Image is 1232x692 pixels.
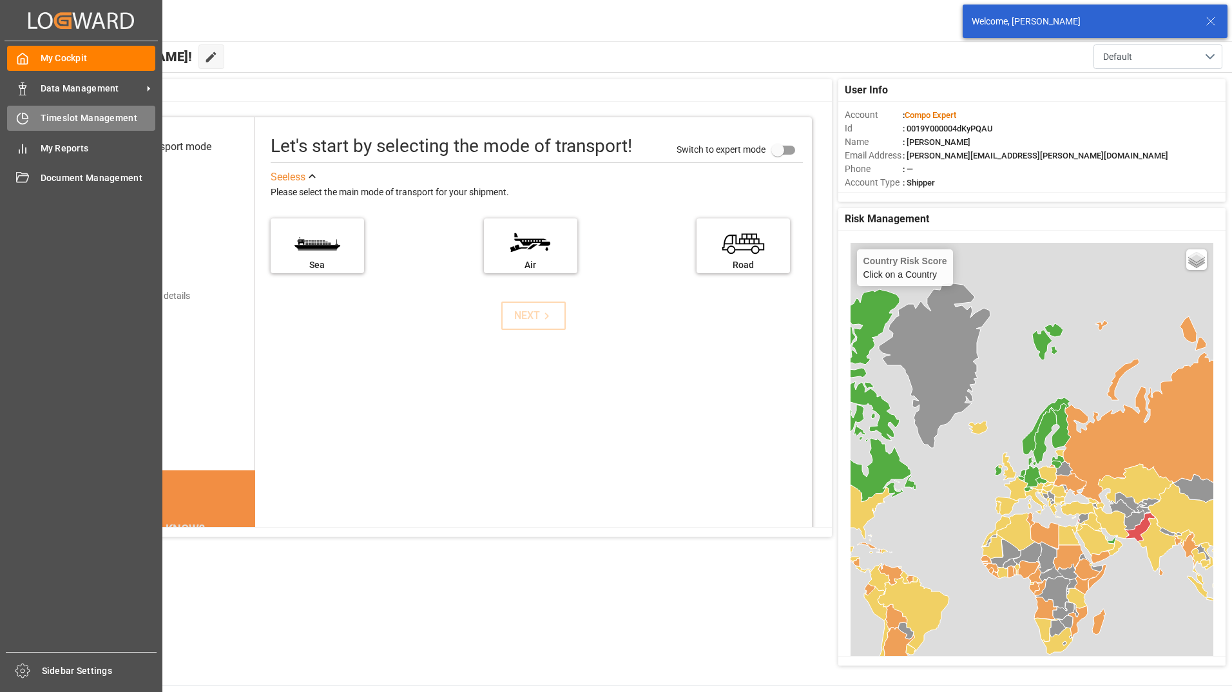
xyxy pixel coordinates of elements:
[41,82,142,95] span: Data Management
[845,135,903,149] span: Name
[1093,44,1222,69] button: open menu
[42,664,157,678] span: Sidebar Settings
[41,111,156,125] span: Timeslot Management
[903,164,913,174] span: : —
[7,106,155,131] a: Timeslot Management
[903,137,970,147] span: : [PERSON_NAME]
[53,44,192,69] span: Hello [PERSON_NAME]!
[845,211,929,227] span: Risk Management
[845,149,903,162] span: Email Address
[271,185,803,200] div: Please select the main mode of transport for your shipment.
[1186,249,1207,270] a: Layers
[7,46,155,71] a: My Cockpit
[490,258,571,272] div: Air
[703,258,784,272] div: Road
[41,52,156,65] span: My Cockpit
[845,108,903,122] span: Account
[277,258,358,272] div: Sea
[41,171,156,185] span: Document Management
[903,178,935,187] span: : Shipper
[972,15,1193,28] div: Welcome, [PERSON_NAME]
[863,256,947,280] div: Click on a Country
[7,166,155,191] a: Document Management
[677,144,765,154] span: Switch to expert mode
[501,302,566,330] button: NEXT
[7,135,155,160] a: My Reports
[903,151,1168,160] span: : [PERSON_NAME][EMAIL_ADDRESS][PERSON_NAME][DOMAIN_NAME]
[845,122,903,135] span: Id
[1103,50,1132,64] span: Default
[271,169,305,185] div: See less
[905,110,956,120] span: Compo Expert
[845,162,903,176] span: Phone
[903,110,956,120] span: :
[845,82,888,98] span: User Info
[845,176,903,189] span: Account Type
[863,256,947,266] h4: Country Risk Score
[110,289,190,303] div: Add shipping details
[271,133,632,160] div: Let's start by selecting the mode of transport!
[41,142,156,155] span: My Reports
[903,124,993,133] span: : 0019Y000004dKyPQAU
[514,308,553,323] div: NEXT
